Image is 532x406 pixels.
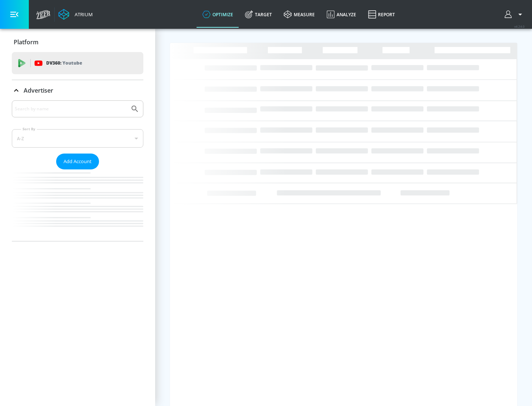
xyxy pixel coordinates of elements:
[362,1,401,28] a: Report
[15,104,127,114] input: Search by name
[12,129,143,148] div: A-Z
[62,59,82,67] p: Youtube
[14,38,38,46] p: Platform
[278,1,321,28] a: measure
[24,86,53,94] p: Advertiser
[12,100,143,241] div: Advertiser
[21,127,37,131] label: Sort By
[72,11,93,18] div: Atrium
[46,59,82,67] p: DV360:
[12,32,143,52] div: Platform
[514,24,525,28] span: v 4.24.0
[12,52,143,74] div: DV360: Youtube
[58,9,93,20] a: Atrium
[64,157,92,166] span: Add Account
[12,80,143,101] div: Advertiser
[321,1,362,28] a: Analyze
[12,169,143,241] nav: list of Advertiser
[197,1,239,28] a: optimize
[239,1,278,28] a: Target
[56,154,99,169] button: Add Account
